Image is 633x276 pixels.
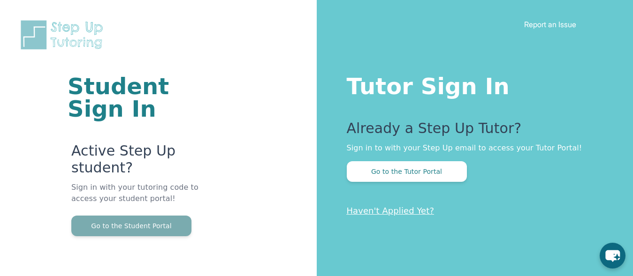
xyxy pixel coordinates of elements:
img: Step Up Tutoring horizontal logo [19,19,109,51]
a: Haven't Applied Yet? [347,206,435,216]
a: Report an Issue [524,20,576,29]
p: Active Step Up student? [71,142,204,182]
button: chat-button [600,243,625,269]
p: Sign in with your tutoring code to access your student portal! [71,182,204,216]
button: Go to the Student Portal [71,216,191,236]
a: Go to the Student Portal [71,221,191,230]
a: Go to the Tutor Portal [347,167,467,176]
h1: Student Sign In [68,75,204,120]
p: Sign in to with your Step Up email to access your Tutor Portal! [347,142,596,154]
button: Go to the Tutor Portal [347,161,467,182]
h1: Tutor Sign In [347,71,596,97]
p: Already a Step Up Tutor? [347,120,596,142]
